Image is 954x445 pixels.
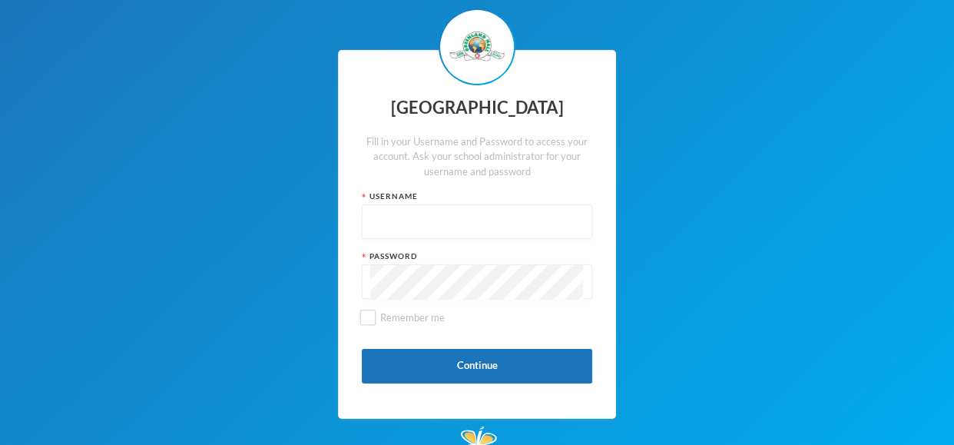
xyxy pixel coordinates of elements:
span: Remember me [374,311,451,324]
div: Username [362,191,592,202]
div: Fill in your Username and Password to access your account. Ask your school administrator for your... [362,134,592,180]
button: Continue [362,349,592,384]
div: [GEOGRAPHIC_DATA] [362,93,592,123]
div: Password [362,251,592,262]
